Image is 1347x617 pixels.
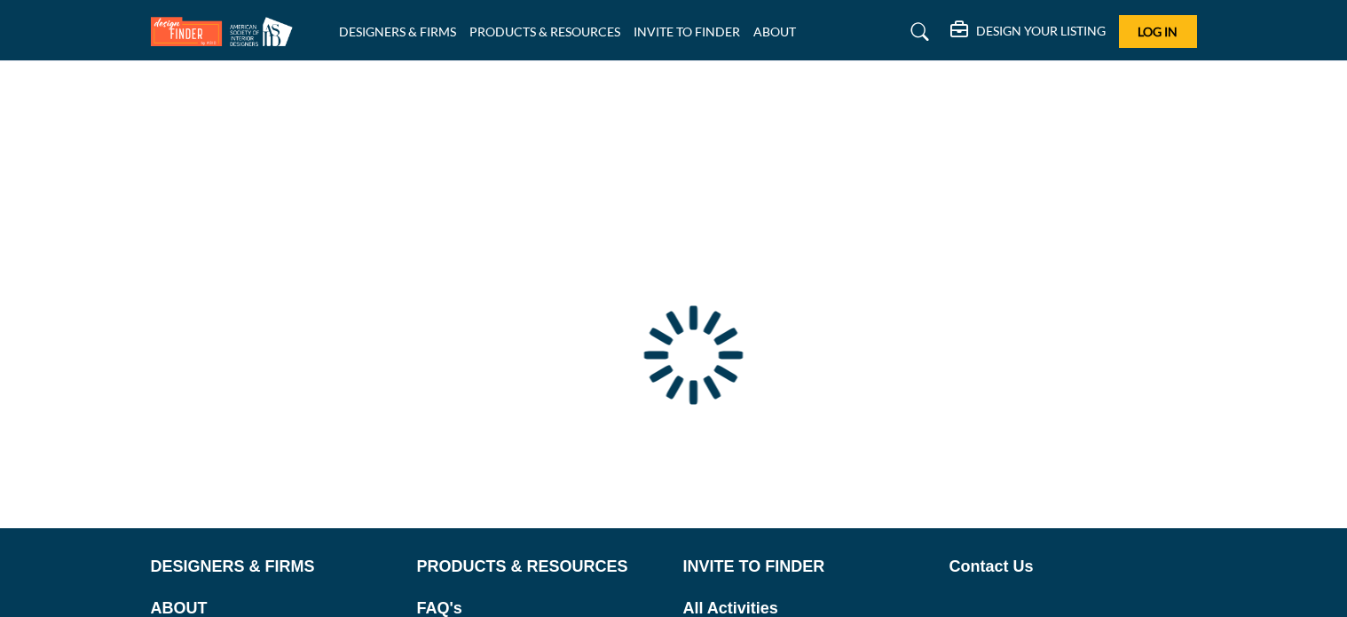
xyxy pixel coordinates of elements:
a: INVITE TO FINDER [634,24,740,39]
a: DESIGNERS & FIRMS [151,555,398,579]
img: Site Logo [151,17,302,46]
div: DESIGN YOUR LISTING [950,21,1106,43]
a: Contact Us [949,555,1197,579]
a: INVITE TO FINDER [683,555,931,579]
button: Log In [1119,15,1197,48]
a: DESIGNERS & FIRMS [339,24,456,39]
a: ABOUT [753,24,796,39]
a: PRODUCTS & RESOURCES [469,24,620,39]
span: Log In [1138,24,1178,39]
a: Search [894,18,941,46]
a: PRODUCTS & RESOURCES [417,555,665,579]
h5: DESIGN YOUR LISTING [976,23,1106,39]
